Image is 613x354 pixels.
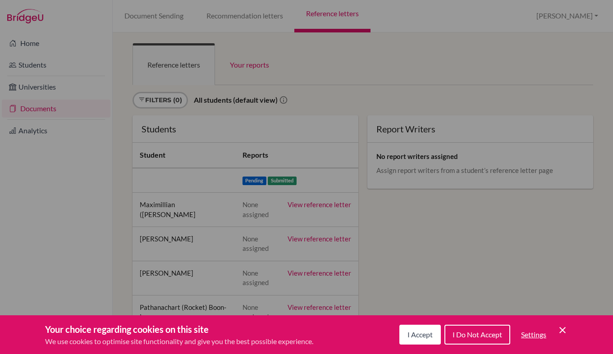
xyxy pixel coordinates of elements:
[444,325,510,345] button: I Do Not Accept
[407,330,433,339] span: I Accept
[557,325,568,336] button: Save and close
[45,322,313,336] h3: Your choice regarding cookies on this site
[514,326,554,344] button: Settings
[521,330,546,339] span: Settings
[45,336,313,347] p: We use cookies to optimise site functionality and give you the best possible experience.
[453,330,502,339] span: I Do Not Accept
[399,325,441,345] button: I Accept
